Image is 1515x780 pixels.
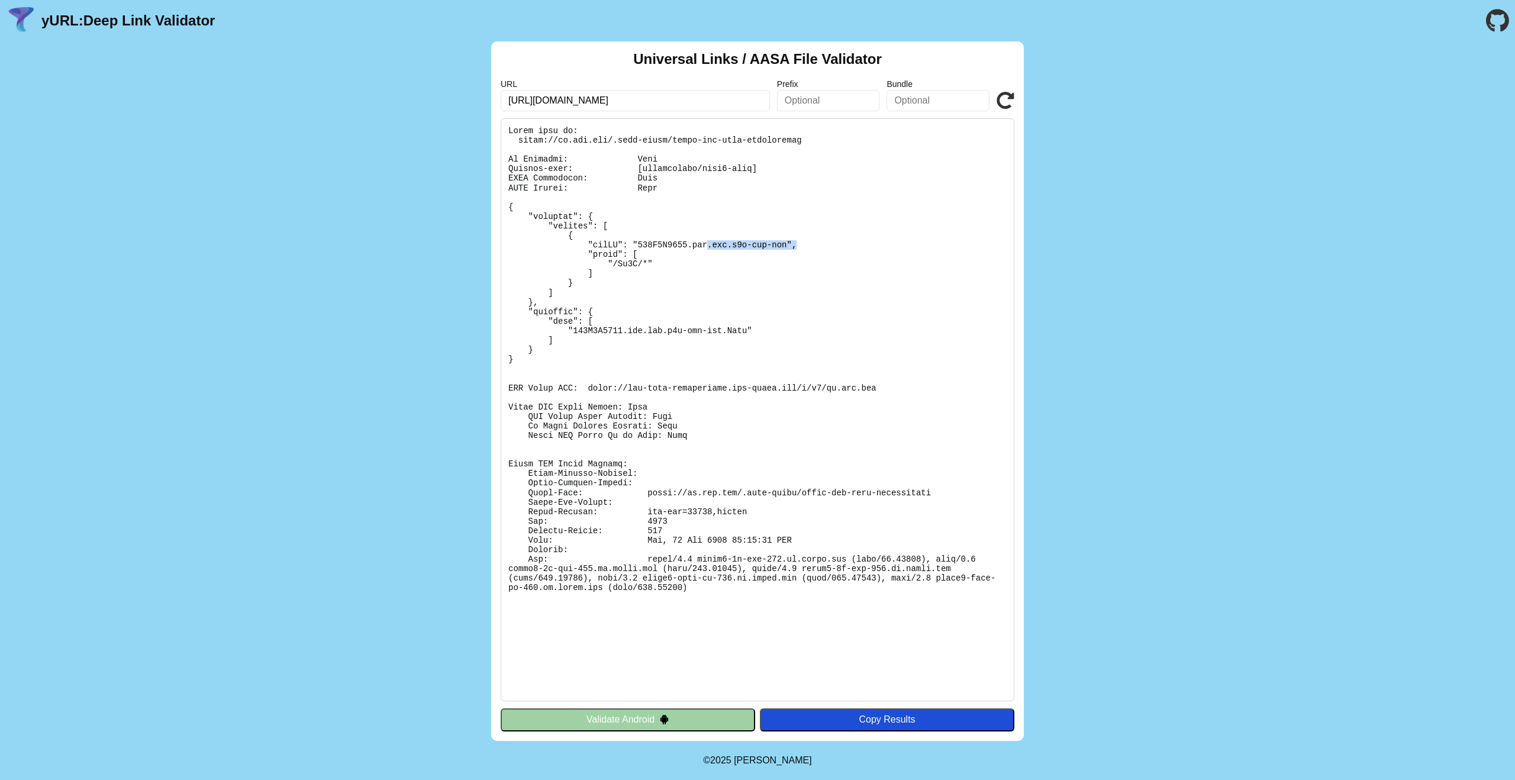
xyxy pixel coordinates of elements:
span: 2025 [710,755,731,765]
div: Copy Results [766,714,1008,725]
img: yURL Logo [6,5,37,36]
footer: © [703,741,811,780]
a: Michael Ibragimchayev's Personal Site [734,755,812,765]
button: Validate Android [501,708,755,731]
h2: Universal Links / AASA File Validator [633,51,882,67]
input: Optional [887,90,989,111]
a: yURL:Deep Link Validator [41,12,215,29]
pre: Lorem ipsu do: sitam://co.adi.eli/.sedd-eiusm/tempo-inc-utla-etdoloremag Al Enimadmi: Veni Quisno... [501,118,1014,701]
input: Required [501,90,770,111]
input: Optional [777,90,880,111]
label: Bundle [887,79,989,89]
img: droidIcon.svg [659,714,669,724]
label: Prefix [777,79,880,89]
label: URL [501,79,770,89]
button: Copy Results [760,708,1014,731]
